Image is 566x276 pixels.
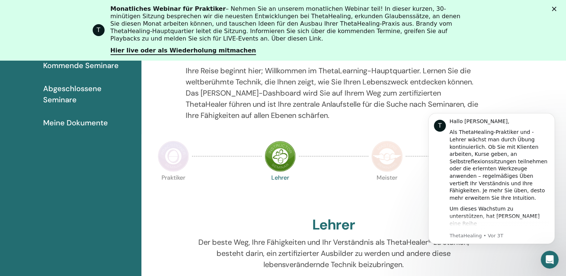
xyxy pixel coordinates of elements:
[111,5,226,12] font: Monatliches Webinar für Praktiker
[371,141,403,172] img: Master
[43,84,102,105] font: Abgeschlossene Seminare
[111,47,256,54] font: Hier live oder als Wiederholung mitmachen
[93,24,105,36] div: Profilbild für ThetaHealing
[162,174,185,182] font: Praktiker
[186,66,478,120] font: Ihre Reise beginnt hier; Willkommen im ThetaLearning-Hauptquartier. Lernen Sie die weltberühmte T...
[417,104,566,272] iframe: Intercom-Benachrichtigungen Nachricht
[43,61,119,70] font: Kommende Seminare
[111,5,460,42] font: – Nehmen Sie an unserem monatlichen Webinar teil! In dieser kurzen, 30-minütigen Sitzung besprech...
[111,47,256,55] a: Hier live oder als Wiederholung mitmachen
[541,251,559,269] iframe: Intercom-Live-Chat
[198,237,469,269] font: Der beste Weg, Ihre Fähigkeiten und Ihr Verständnis als ThetaHealer® zu stärken, besteht darin, e...
[43,118,108,128] font: Meine Dokumente
[377,174,397,182] font: Meister
[97,26,100,33] font: T
[552,7,559,11] div: Schließen
[265,141,296,172] img: Lehrer
[158,141,189,172] img: Praktiker
[271,174,289,182] font: Lehrer
[312,215,355,234] font: Lehrer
